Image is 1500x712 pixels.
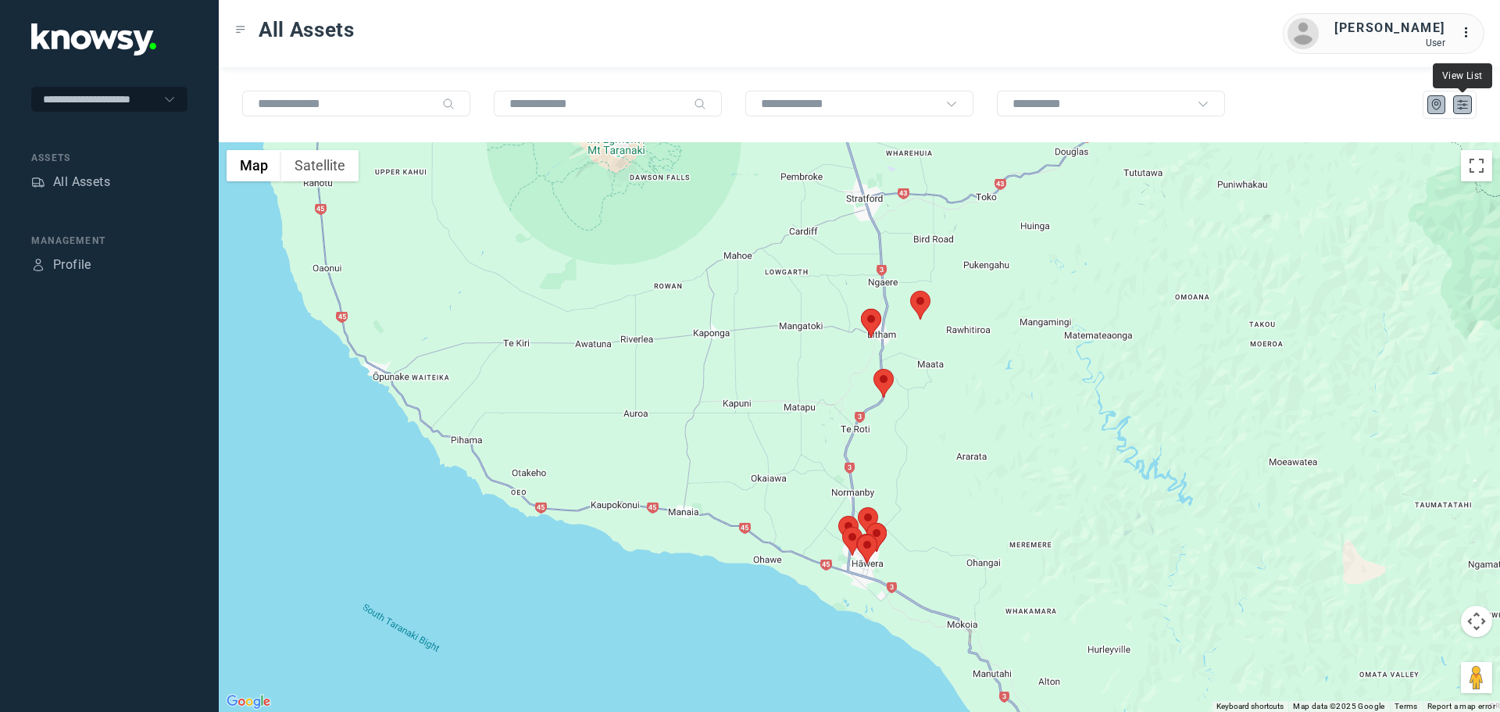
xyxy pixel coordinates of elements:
a: Terms (opens in new tab) [1395,702,1418,710]
a: Report a map error [1427,702,1495,710]
div: Assets [31,151,187,165]
div: : [1461,23,1480,42]
a: AssetsAll Assets [31,173,110,191]
div: Toggle Menu [235,24,246,35]
div: : [1461,23,1480,45]
button: Keyboard shortcuts [1216,701,1284,712]
div: Management [31,234,187,248]
div: List [1455,98,1470,112]
a: ProfileProfile [31,256,91,274]
button: Map camera controls [1461,606,1492,637]
div: Search [694,98,706,110]
span: View List [1442,70,1483,81]
span: Map data ©2025 Google [1293,702,1384,710]
tspan: ... [1462,27,1477,38]
span: All Assets [259,16,355,44]
a: Open this area in Google Maps (opens a new window) [223,692,274,712]
div: All Assets [53,173,110,191]
div: [PERSON_NAME] [1334,19,1445,38]
div: Profile [53,256,91,274]
div: Map [1430,98,1444,112]
div: Profile [31,258,45,272]
div: User [1334,38,1445,48]
div: Search [442,98,455,110]
button: Drag Pegman onto the map to open Street View [1461,662,1492,693]
button: Show street map [227,150,281,181]
div: Assets [31,175,45,189]
img: Google [223,692,274,712]
button: Show satellite imagery [281,150,359,181]
img: Application Logo [31,23,156,55]
button: Toggle fullscreen view [1461,150,1492,181]
img: avatar.png [1287,18,1319,49]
